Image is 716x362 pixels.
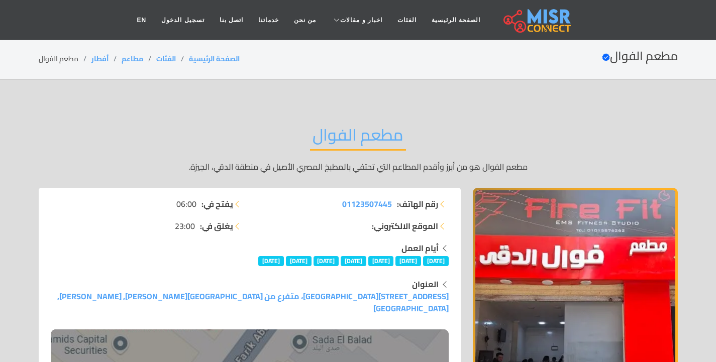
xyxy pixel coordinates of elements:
span: [DATE] [368,256,394,266]
img: main.misr_connect [503,8,571,33]
svg: Verified account [602,53,610,61]
a: الفئات [390,11,424,30]
a: من نحن [286,11,324,30]
strong: أيام العمل [401,240,439,256]
strong: العنوان [412,277,439,292]
a: مطاعم [122,52,143,65]
h2: مطعم الفوال [310,125,406,151]
li: مطعم الفوال [39,54,91,64]
strong: يغلق في: [200,220,233,232]
span: [DATE] [314,256,339,266]
span: [DATE] [395,256,421,266]
span: 01123507445 [342,196,392,211]
a: 01123507445 [342,198,392,210]
a: الصفحة الرئيسية [424,11,488,30]
span: 06:00 [176,198,196,210]
span: [DATE] [286,256,312,266]
a: خدماتنا [251,11,286,30]
a: EN [130,11,154,30]
a: الصفحة الرئيسية [189,52,240,65]
h2: مطعم الفوال [602,49,678,64]
strong: يفتح في: [201,198,233,210]
a: أفطار [91,52,109,65]
strong: رقم الهاتف: [397,198,438,210]
span: [DATE] [258,256,284,266]
span: اخبار و مقالات [340,16,382,25]
span: [DATE] [423,256,449,266]
strong: الموقع الالكتروني: [372,220,438,232]
a: اخبار و مقالات [324,11,390,30]
p: مطعم الفوال هو من أبرز وأقدم المطاعم التي تحتفي بالمطبخ المصري الأصيل في منطقة الدقي، الجيزة. [39,161,678,173]
a: الفئات [156,52,176,65]
span: [DATE] [341,256,366,266]
a: اتصل بنا [212,11,251,30]
a: تسجيل الدخول [154,11,212,30]
span: 23:00 [175,220,195,232]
